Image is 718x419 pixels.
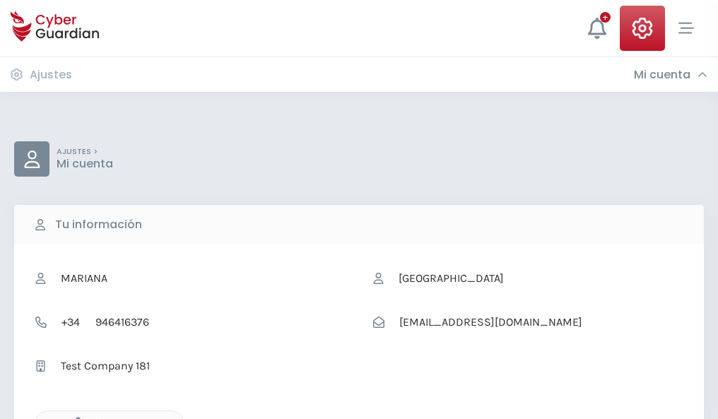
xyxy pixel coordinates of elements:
[600,12,611,23] div: +
[88,309,345,336] input: Teléfono
[55,216,142,233] b: Tu información
[634,68,690,82] h3: Mi cuenta
[54,309,88,336] span: +34
[634,68,707,82] div: Mi cuenta
[57,157,113,171] p: Mi cuenta
[57,147,113,157] p: AJUSTES >
[30,68,72,82] h3: Ajustes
